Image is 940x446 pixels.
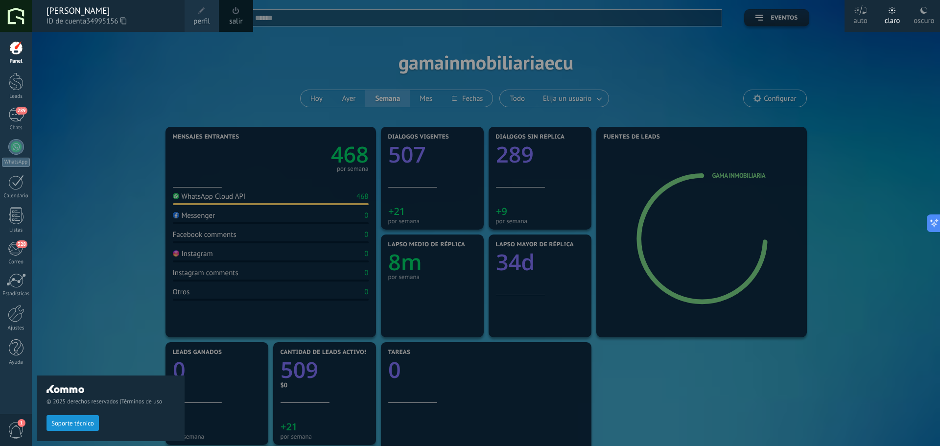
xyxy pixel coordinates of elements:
[47,415,99,431] button: Soporte técnico
[2,227,30,234] div: Listas
[16,107,27,115] span: 289
[193,16,210,27] span: perfil
[2,291,30,297] div: Estadísticas
[2,193,30,199] div: Calendario
[885,6,900,32] div: claro
[2,158,30,167] div: WhatsApp
[2,94,30,100] div: Leads
[18,419,25,427] span: 1
[86,16,126,27] span: 34995156
[2,259,30,265] div: Correo
[47,16,175,27] span: ID de cuenta
[2,359,30,366] div: Ayuda
[229,16,242,27] a: salir
[2,58,30,65] div: Panel
[914,6,934,32] div: oscuro
[121,398,162,405] a: Términos de uso
[47,5,175,16] div: [PERSON_NAME]
[51,420,94,427] span: Soporte técnico
[2,125,30,131] div: Chats
[853,6,868,32] div: auto
[2,325,30,331] div: Ajustes
[16,240,27,248] span: 328
[47,398,175,405] span: © 2025 derechos reservados |
[47,419,99,426] a: Soporte técnico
